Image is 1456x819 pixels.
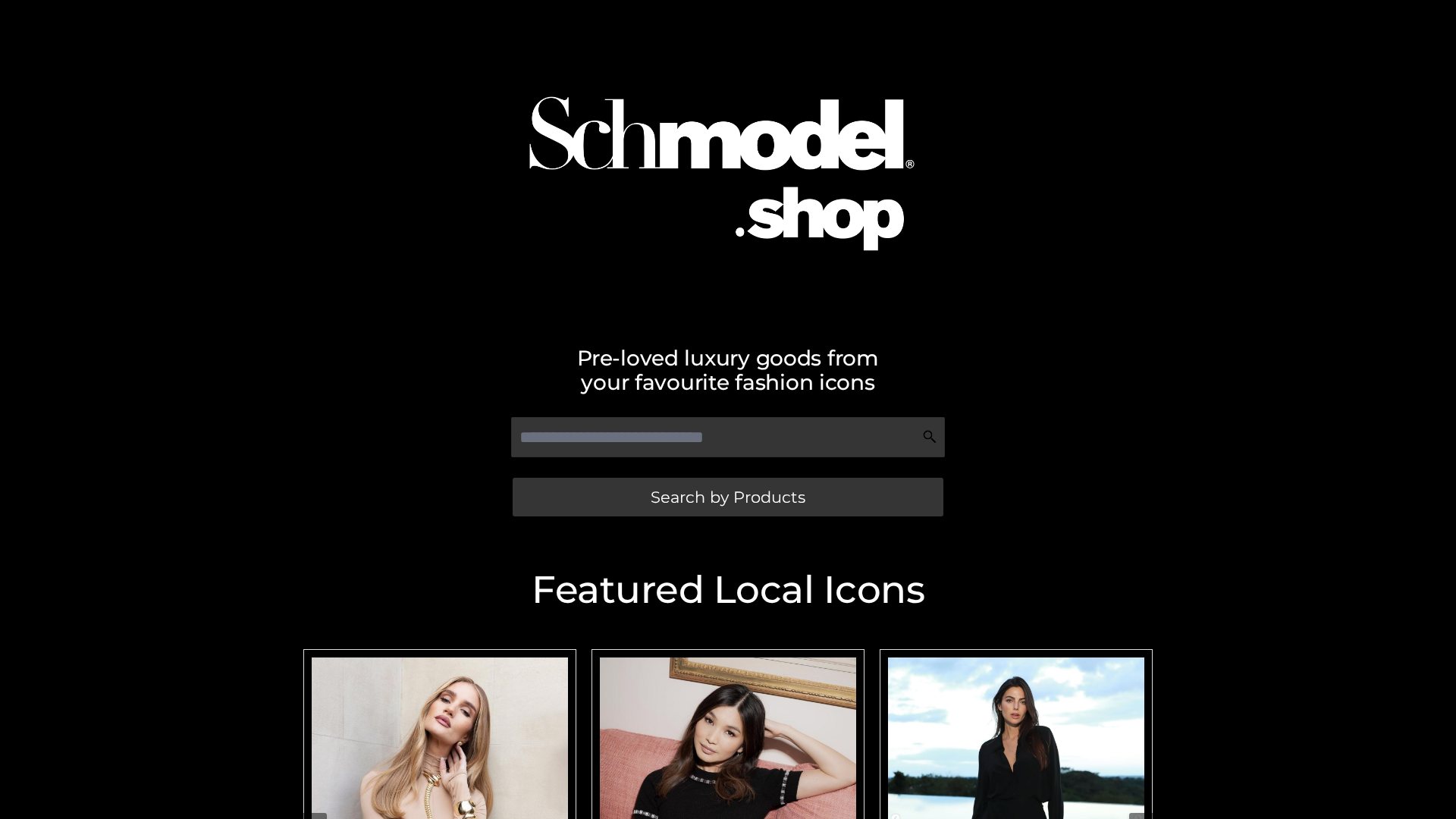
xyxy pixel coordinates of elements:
a: Search by Products [513,478,943,516]
span: Search by Products [651,489,805,505]
h2: Featured Local Icons​ [296,571,1160,609]
img: Search Icon [922,429,937,444]
h2: Pre-loved luxury goods from your favourite fashion icons [296,346,1160,394]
